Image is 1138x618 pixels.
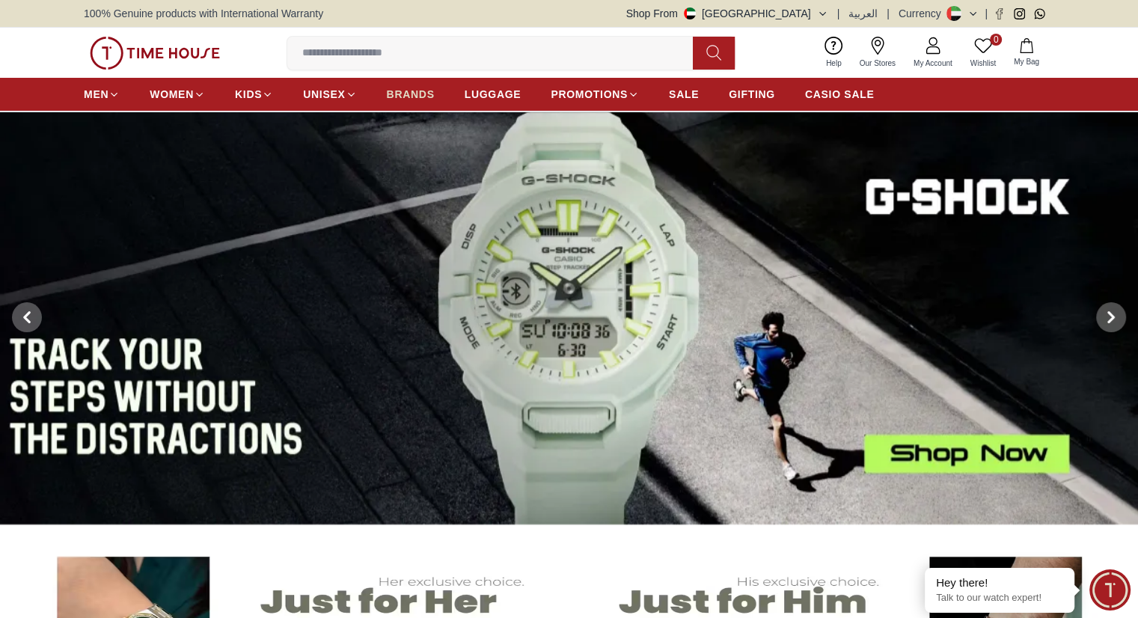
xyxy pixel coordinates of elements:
[1089,569,1131,611] div: Chat Widget
[150,87,194,102] span: WOMEN
[729,87,775,102] span: GIFTING
[626,6,828,21] button: Shop From[GEOGRAPHIC_DATA]
[1014,8,1025,19] a: Instagram
[994,8,1005,19] a: Facebook
[150,81,205,108] a: WOMEN
[235,87,262,102] span: KIDS
[387,87,435,102] span: BRANDS
[1005,35,1048,70] button: My Bag
[669,81,699,108] a: SALE
[908,58,958,69] span: My Account
[964,58,1002,69] span: Wishlist
[84,6,323,21] span: 100% Genuine products with International Warranty
[854,58,902,69] span: Our Stores
[387,81,435,108] a: BRANDS
[84,87,108,102] span: MEN
[235,81,273,108] a: KIDS
[684,7,696,19] img: United Arab Emirates
[805,81,875,108] a: CASIO SALE
[837,6,840,21] span: |
[887,6,890,21] span: |
[817,34,851,72] a: Help
[848,6,878,21] button: العربية
[820,58,848,69] span: Help
[465,81,521,108] a: LUGGAGE
[1034,8,1045,19] a: Whatsapp
[669,87,699,102] span: SALE
[1008,56,1045,67] span: My Bag
[303,87,345,102] span: UNISEX
[985,6,988,21] span: |
[899,6,947,21] div: Currency
[84,81,120,108] a: MEN
[961,34,1005,72] a: 0Wishlist
[551,87,628,102] span: PROMOTIONS
[805,87,875,102] span: CASIO SALE
[551,81,639,108] a: PROMOTIONS
[465,87,521,102] span: LUGGAGE
[729,81,775,108] a: GIFTING
[936,592,1063,605] p: Talk to our watch expert!
[303,81,356,108] a: UNISEX
[90,37,220,70] img: ...
[990,34,1002,46] span: 0
[851,34,905,72] a: Our Stores
[936,575,1063,590] div: Hey there!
